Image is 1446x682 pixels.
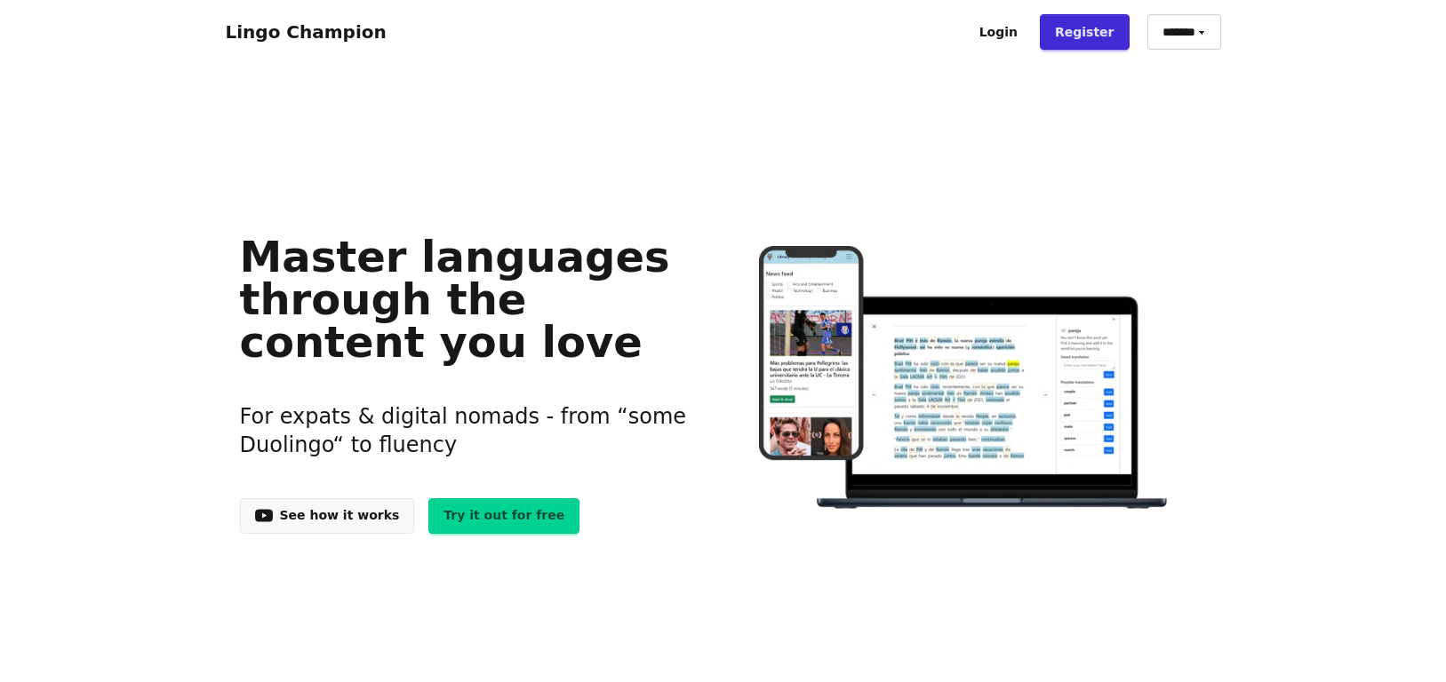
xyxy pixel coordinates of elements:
h1: Master languages through the content you love [240,235,696,363]
a: Try it out for free [428,498,579,534]
a: Lingo Champion [226,21,387,43]
img: Learn languages online [723,246,1206,511]
h3: For expats & digital nomads - from “some Duolingo“ to fluency [240,381,696,480]
a: Login [964,14,1033,50]
a: See how it works [240,498,415,534]
a: Register [1040,14,1130,50]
